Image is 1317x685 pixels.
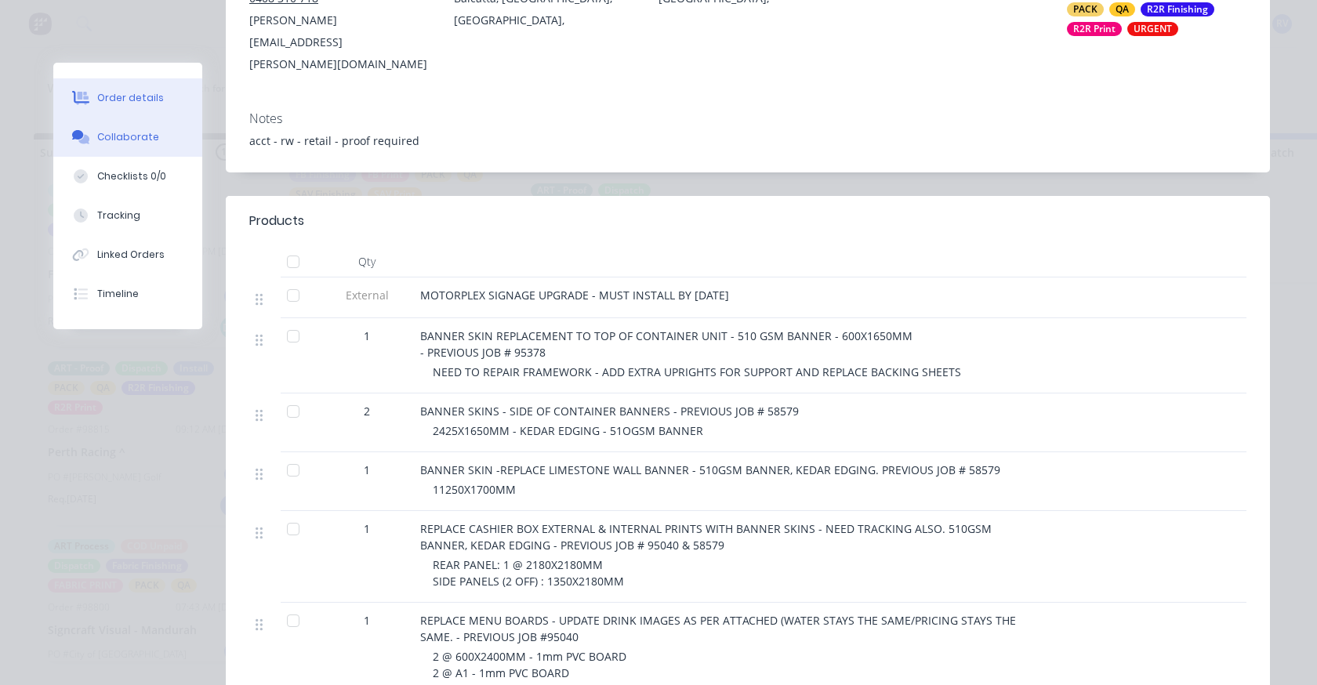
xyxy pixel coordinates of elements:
[433,364,961,379] span: NEED TO REPAIR FRAMEWORK - ADD EXTRA UPRIGHTS FOR SUPPORT AND REPLACE BACKING SHEETS
[364,462,370,478] span: 1
[97,169,166,183] div: Checklists 0/0
[364,520,370,537] span: 1
[364,403,370,419] span: 2
[53,196,202,235] button: Tracking
[364,612,370,629] span: 1
[433,423,703,438] span: 2425X1650MM - KEDAR EDGING - 51OGSM BANNER
[1127,22,1178,36] div: URGENT
[1141,2,1214,16] div: R2R Finishing
[1067,22,1122,36] div: R2R Print
[53,118,202,157] button: Collaborate
[97,248,165,262] div: Linked Orders
[326,287,408,303] span: External
[433,482,516,497] span: 11250X1700MM
[97,287,139,301] div: Timeline
[53,78,202,118] button: Order details
[420,462,1000,477] span: BANNER SKIN -REPLACE LIMESTONE WALL BANNER - 510GSM BANNER, KEDAR EDGING. PREVIOUS JOB # 58579
[433,557,624,589] span: REAR PANEL: 1 @ 2180X2180MM SIDE PANELS (2 OFF) : 1350X2180MM
[53,235,202,274] button: Linked Orders
[420,404,799,419] span: BANNER SKINS - SIDE OF CONTAINER BANNERS - PREVIOUS JOB # 58579
[1067,2,1104,16] div: PACK
[249,9,429,75] div: [PERSON_NAME][EMAIL_ADDRESS][PERSON_NAME][DOMAIN_NAME]
[97,91,164,105] div: Order details
[53,157,202,196] button: Checklists 0/0
[420,288,729,303] span: MOTORPLEX SIGNAGE UPGRADE - MUST INSTALL BY [DATE]
[249,111,1246,126] div: Notes
[320,246,414,277] div: Qty
[53,274,202,314] button: Timeline
[1109,2,1135,16] div: QA
[364,328,370,344] span: 1
[249,212,304,230] div: Products
[97,130,159,144] div: Collaborate
[420,328,916,360] span: BANNER SKIN REPLACEMENT TO TOP OF CONTAINER UNIT - 510 GSM BANNER - 600X1650MM - PREVIOUS JOB # 9...
[249,132,1246,149] div: acct - rw - retail - proof required
[420,521,995,553] span: REPLACE CASHIER BOX EXTERNAL & INTERNAL PRINTS WITH BANNER SKINS - NEED TRACKING ALSO. 510GSM BAN...
[97,208,140,223] div: Tracking
[420,613,1019,644] span: REPLACE MENU BOARDS - UPDATE DRINK IMAGES AS PER ATTACHED (WATER STAYS THE SAME/PRICING STAYS THE...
